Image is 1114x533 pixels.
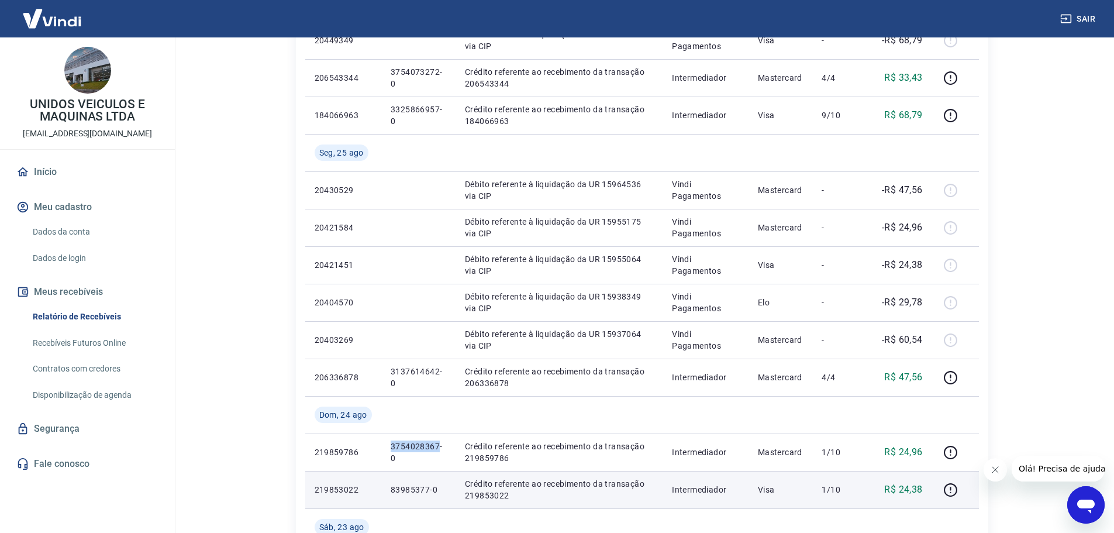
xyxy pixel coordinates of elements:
[882,221,923,235] p: -R$ 24,96
[14,159,161,185] a: Início
[465,178,653,202] p: Débito referente à liquidação da UR 15964536 via CIP
[758,184,803,196] p: Mastercard
[465,66,653,90] p: Crédito referente ao recebimento da transação 206543344
[23,128,152,140] p: [EMAIL_ADDRESS][DOMAIN_NAME]
[758,334,803,346] p: Mastercard
[14,194,161,220] button: Meu cadastro
[315,259,372,271] p: 20421451
[672,216,739,239] p: Vindi Pagamentos
[319,409,367,421] span: Dom, 24 ago
[14,416,161,442] a: Segurança
[9,98,165,123] p: UNIDOS VEICULOS E MAQUINAS LTDA
[315,222,372,233] p: 20421584
[391,441,446,464] p: 3754028367-0
[822,446,856,458] p: 1/10
[391,484,446,496] p: 83985377-0
[672,372,739,383] p: Intermediador
[1058,8,1100,30] button: Sair
[822,35,856,46] p: -
[14,1,90,36] img: Vindi
[28,357,161,381] a: Contratos com credores
[465,29,653,52] p: Débito referente à liquidação da UR 15980586 via CIP
[822,484,856,496] p: 1/10
[758,222,803,233] p: Mastercard
[315,372,372,383] p: 206336878
[7,8,98,18] span: Olá! Precisa de ajuda?
[884,71,922,85] p: R$ 33,43
[391,104,446,127] p: 3325866957-0
[758,446,803,458] p: Mastercard
[672,72,739,84] p: Intermediador
[672,109,739,121] p: Intermediador
[391,366,446,389] p: 3137614642-0
[672,484,739,496] p: Intermediador
[465,216,653,239] p: Débito referente à liquidação da UR 15955175 via CIP
[758,35,803,46] p: Visa
[884,445,922,459] p: R$ 24,96
[758,297,803,308] p: Elo
[1067,486,1105,524] iframe: Botão para abrir a janela de mensagens
[315,72,372,84] p: 206543344
[822,297,856,308] p: -
[315,109,372,121] p: 184066963
[465,441,653,464] p: Crédito referente ao recebimento da transação 219859786
[28,305,161,329] a: Relatório de Recebíveis
[28,383,161,407] a: Disponibilização de agenda
[465,328,653,352] p: Débito referente à liquidação da UR 15937064 via CIP
[28,246,161,270] a: Dados de login
[319,147,364,159] span: Seg, 25 ago
[465,291,653,314] p: Débito referente à liquidação da UR 15938349 via CIP
[884,370,922,384] p: R$ 47,56
[465,104,653,127] p: Crédito referente ao recebimento da transação 184066963
[822,372,856,383] p: 4/4
[465,253,653,277] p: Débito referente à liquidação da UR 15955064 via CIP
[822,259,856,271] p: -
[315,484,372,496] p: 219853022
[465,478,653,501] p: Crédito referente ao recebimento da transação 219853022
[884,483,922,497] p: R$ 24,38
[758,72,803,84] p: Mastercard
[882,258,923,272] p: -R$ 24,38
[391,66,446,90] p: 3754073272-0
[822,334,856,346] p: -
[315,35,372,46] p: 20449349
[758,109,803,121] p: Visa
[758,259,803,271] p: Visa
[28,220,161,244] a: Dados da conta
[64,47,111,94] img: 0fa5476e-c494-4df4-9457-b10783cb2f62.jpeg
[28,331,161,355] a: Recebíveis Futuros Online
[672,178,739,202] p: Vindi Pagamentos
[822,184,856,196] p: -
[14,451,161,477] a: Fale conosco
[882,33,923,47] p: -R$ 68,79
[672,253,739,277] p: Vindi Pagamentos
[884,108,922,122] p: R$ 68,79
[1012,456,1105,482] iframe: Mensagem da empresa
[319,521,364,533] span: Sáb, 23 ago
[822,222,856,233] p: -
[672,328,739,352] p: Vindi Pagamentos
[315,184,372,196] p: 20430529
[822,72,856,84] p: 4/4
[14,279,161,305] button: Meus recebíveis
[672,291,739,314] p: Vindi Pagamentos
[315,334,372,346] p: 20403269
[984,458,1007,482] iframe: Fechar mensagem
[465,366,653,389] p: Crédito referente ao recebimento da transação 206336878
[822,109,856,121] p: 9/10
[882,183,923,197] p: -R$ 47,56
[672,446,739,458] p: Intermediador
[882,333,923,347] p: -R$ 60,54
[315,446,372,458] p: 219859786
[758,372,803,383] p: Mastercard
[672,29,739,52] p: Vindi Pagamentos
[315,297,372,308] p: 20404570
[758,484,803,496] p: Visa
[882,295,923,310] p: -R$ 29,78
